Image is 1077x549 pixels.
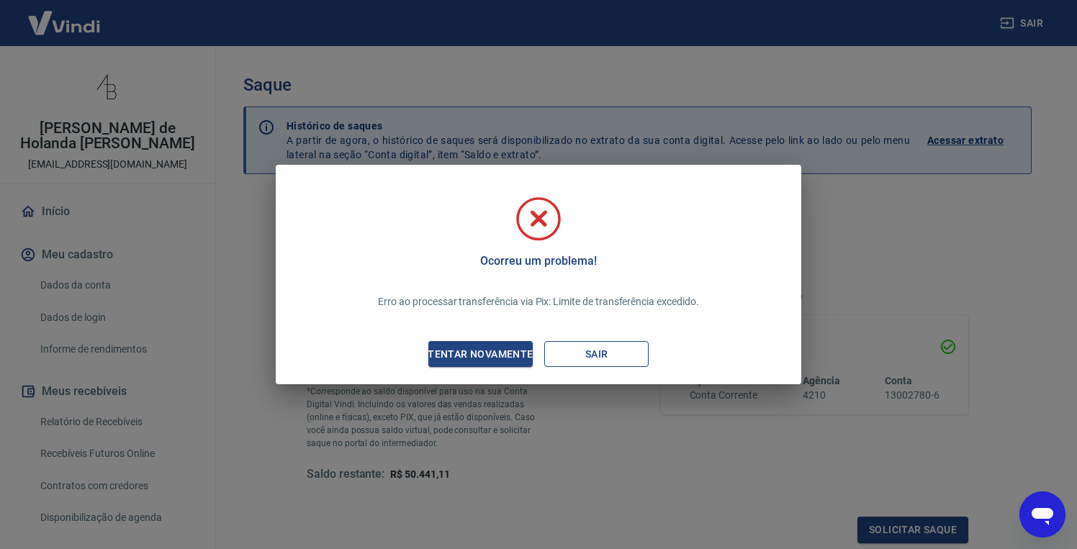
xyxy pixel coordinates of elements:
[428,341,533,368] button: Tentar novamente
[378,294,698,309] p: Erro ao processar transferência via Pix: Limite de transferência excedido.
[480,254,596,268] h5: Ocorreu um problema!
[544,341,649,368] button: Sair
[410,345,550,363] div: Tentar novamente
[1019,491,1065,537] iframe: Botão para abrir a janela de mensagens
